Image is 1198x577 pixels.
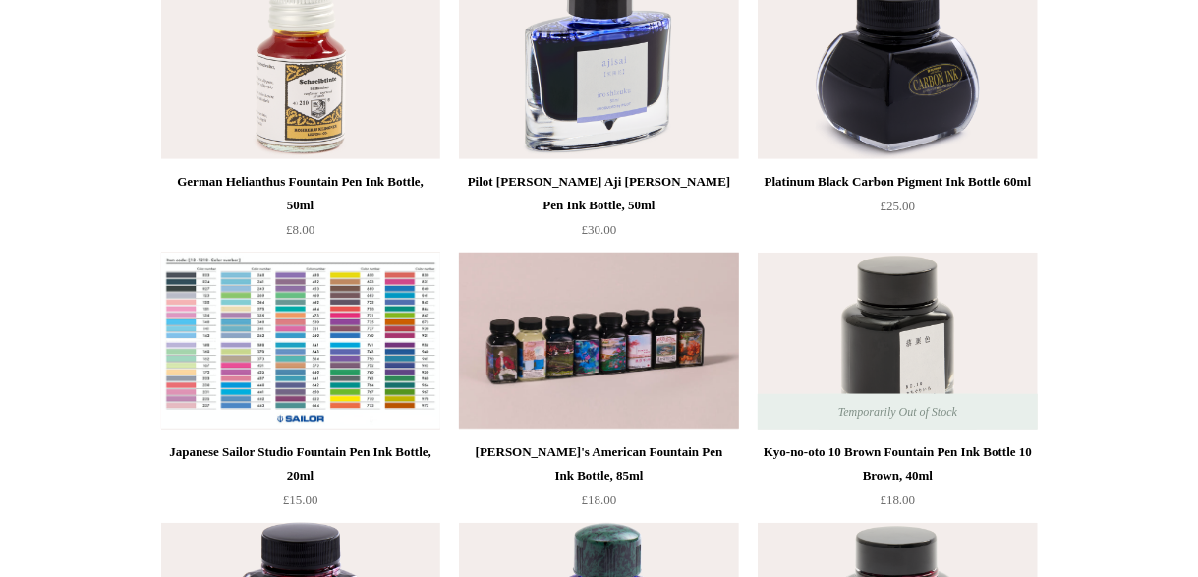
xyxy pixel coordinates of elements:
a: Kyo-no-oto 10 Brown Fountain Pen Ink Bottle 10 Brown, 40ml £18.00 [758,440,1037,521]
img: Kyo-no-oto 10 Brown Fountain Pen Ink Bottle 10 Brown, 40ml [758,253,1037,430]
a: Japanese Sailor Studio Fountain Pen Ink Bottle, 20ml £15.00 [161,440,440,521]
a: Pilot [PERSON_NAME] Aji [PERSON_NAME] Pen Ink Bottle, 50ml £30.00 [459,170,738,251]
span: £25.00 [881,199,916,213]
div: Kyo-no-oto 10 Brown Fountain Pen Ink Bottle 10 Brown, 40ml [763,440,1032,488]
div: [PERSON_NAME]'s American Fountain Pen Ink Bottle, 85ml [464,440,733,488]
img: Japanese Sailor Studio Fountain Pen Ink Bottle, 20ml [161,253,440,430]
a: Noodler's American Fountain Pen Ink Bottle, 85ml Noodler's American Fountain Pen Ink Bottle, 85ml [459,253,738,430]
span: £8.00 [286,222,314,237]
a: Kyo-no-oto 10 Brown Fountain Pen Ink Bottle 10 Brown, 40ml Kyo-no-oto 10 Brown Fountain Pen Ink B... [758,253,1037,430]
span: £18.00 [582,492,617,507]
span: Temporarily Out of Stock [819,394,977,430]
div: German Helianthus Fountain Pen Ink Bottle, 50ml [166,170,435,217]
div: Pilot [PERSON_NAME] Aji [PERSON_NAME] Pen Ink Bottle, 50ml [464,170,733,217]
img: Noodler's American Fountain Pen Ink Bottle, 85ml [459,253,738,430]
div: Japanese Sailor Studio Fountain Pen Ink Bottle, 20ml [166,440,435,488]
span: £30.00 [582,222,617,237]
a: Japanese Sailor Studio Fountain Pen Ink Bottle, 20ml Japanese Sailor Studio Fountain Pen Ink Bott... [161,253,440,430]
span: £18.00 [881,492,916,507]
a: German Helianthus Fountain Pen Ink Bottle, 50ml £8.00 [161,170,440,251]
a: [PERSON_NAME]'s American Fountain Pen Ink Bottle, 85ml £18.00 [459,440,738,521]
span: £15.00 [283,492,318,507]
div: Platinum Black Carbon Pigment Ink Bottle 60ml [763,170,1032,194]
a: Platinum Black Carbon Pigment Ink Bottle 60ml £25.00 [758,170,1037,251]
